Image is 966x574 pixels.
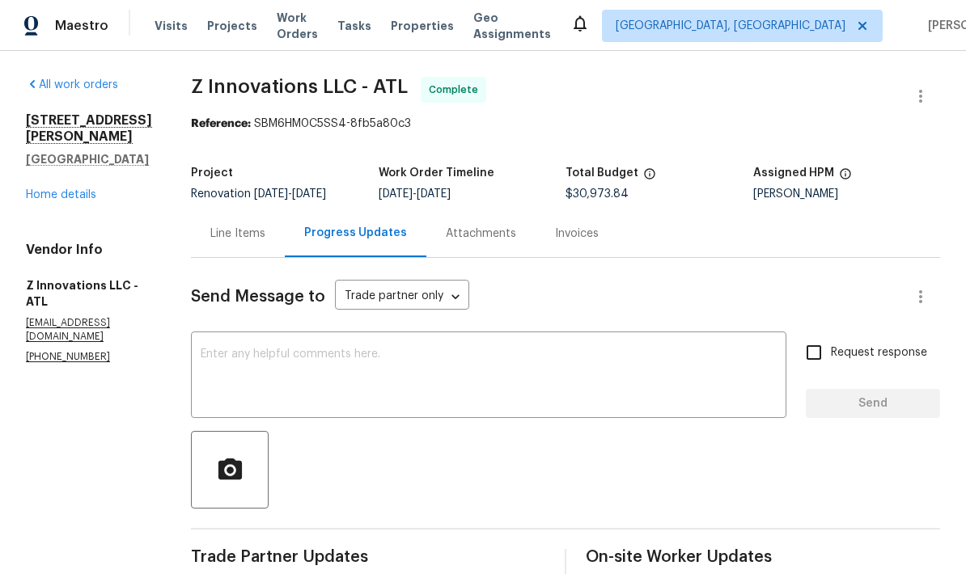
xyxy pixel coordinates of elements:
span: Visits [155,18,188,34]
span: The total cost of line items that have been proposed by Opendoor. This sum includes line items th... [643,167,656,188]
a: All work orders [26,79,118,91]
b: Reference: [191,118,251,129]
h5: Assigned HPM [753,167,834,179]
span: [DATE] [417,188,451,200]
span: Maestro [55,18,108,34]
span: $30,973.84 [566,188,629,200]
h4: Vendor Info [26,242,152,258]
span: [DATE] [254,188,288,200]
span: Trade Partner Updates [191,549,545,565]
span: [DATE] [292,188,326,200]
a: Home details [26,189,96,200]
span: Send Message to [191,289,325,305]
span: - [379,188,451,200]
div: Progress Updates [304,225,407,241]
span: Complete [429,82,485,98]
span: Request response [831,344,927,361]
h5: Z Innovations LLC - ATL [26,277,152,310]
span: Tasks [337,20,371,32]
div: Line Items [210,226,265,242]
span: On-site Worker Updates [586,549,940,565]
span: Renovation [191,188,326,200]
span: Geo Assignments [473,10,551,42]
div: SBM6HM0C5SS4-8fb5a80c3 [191,116,940,132]
div: Invoices [555,226,599,242]
div: [PERSON_NAME] [753,188,941,200]
div: Trade partner only [335,284,469,310]
span: Z Innovations LLC - ATL [191,77,408,96]
span: The hpm assigned to this work order. [839,167,852,188]
span: [DATE] [379,188,413,200]
span: Work Orders [277,10,318,42]
h5: Project [191,167,233,179]
span: [GEOGRAPHIC_DATA], [GEOGRAPHIC_DATA] [616,18,845,34]
span: Projects [207,18,257,34]
h5: Total Budget [566,167,638,179]
span: Properties [391,18,454,34]
h5: Work Order Timeline [379,167,494,179]
div: Attachments [446,226,516,242]
span: - [254,188,326,200]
